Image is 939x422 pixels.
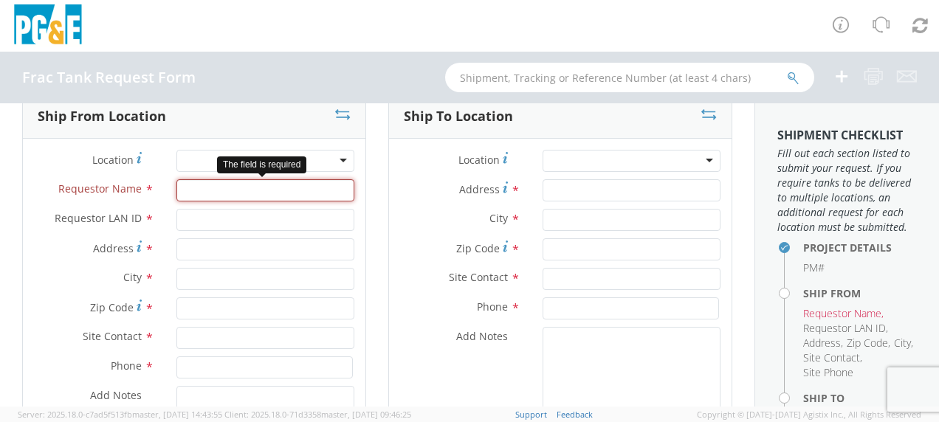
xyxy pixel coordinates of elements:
span: Address [803,336,841,350]
span: Location [92,153,134,167]
span: City [489,211,508,225]
span: Site Contact [449,270,508,284]
h4: Ship From [803,288,917,299]
li: , [894,336,913,350]
h4: Ship To [803,392,917,404]
span: Zip Code [90,300,134,314]
span: master, [DATE] 09:46:25 [321,409,411,420]
span: Requestor LAN ID [55,211,142,225]
span: Requestor LAN ID [803,321,886,335]
span: City [894,336,911,350]
h4: Project Details [803,242,917,253]
li: , [803,350,862,365]
span: Fill out each section listed to submit your request. If you require tanks to be delivered to mult... [777,146,917,235]
li: , [803,321,888,336]
span: Site Phone [803,365,853,379]
a: Support [515,409,547,420]
span: City [123,270,142,284]
span: Add Notes [90,388,142,402]
span: Add Notes [456,329,508,343]
span: PM# [803,260,825,274]
span: Zip Code [847,336,888,350]
h3: Shipment Checklist [777,129,917,142]
span: Site Contact [803,350,860,364]
span: Requestor Name [58,181,142,196]
span: Copyright © [DATE]-[DATE] Agistix Inc., All Rights Reserved [697,409,921,421]
span: Server: 2025.18.0-c7ad5f513fb [18,409,222,420]
li: , [803,336,843,350]
span: Site Contact [83,329,142,343]
span: master, [DATE] 14:43:55 [132,409,222,420]
span: Phone [111,359,142,373]
h3: Ship To Location [404,109,513,124]
span: Location [458,153,500,167]
h3: Ship From Location [38,109,166,124]
span: Zip Code [456,241,500,255]
a: Feedback [557,409,593,420]
h4: Frac Tank Request Form [22,69,196,86]
span: Phone [477,300,508,314]
input: Shipment, Tracking or Reference Number (at least 4 chars) [445,63,814,92]
li: , [847,336,890,350]
span: Client: 2025.18.0-71d3358 [224,409,411,420]
span: Requestor Name [803,306,881,320]
img: pge-logo-06675f144f4cfa6a6814.png [11,4,85,48]
div: The field is required [217,156,306,173]
li: , [803,306,884,321]
span: Address [93,241,134,255]
span: Address [459,182,500,196]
